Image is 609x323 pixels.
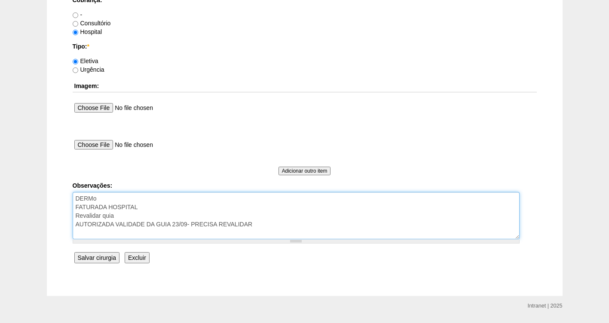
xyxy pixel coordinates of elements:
[73,30,78,35] input: Hospital
[73,80,537,92] th: Imagem:
[73,192,520,239] textarea: DERMo Revalidar quia
[73,59,78,64] input: Eletiva
[73,58,98,64] label: Eletiva
[528,302,563,310] div: Intranet | 2025
[73,11,83,18] label: -
[73,12,78,18] input: -
[74,252,119,263] input: Salvar cirurgia
[73,67,78,73] input: Urgência
[73,42,537,51] label: Tipo:
[125,252,150,263] input: Excluir
[73,66,104,73] label: Urgência
[73,20,111,27] label: Consultório
[278,167,331,175] input: Adicionar outro item
[87,43,89,50] span: Este campo é obrigatório.
[73,21,78,27] input: Consultório
[73,181,537,190] label: Observações:
[73,28,102,35] label: Hospital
